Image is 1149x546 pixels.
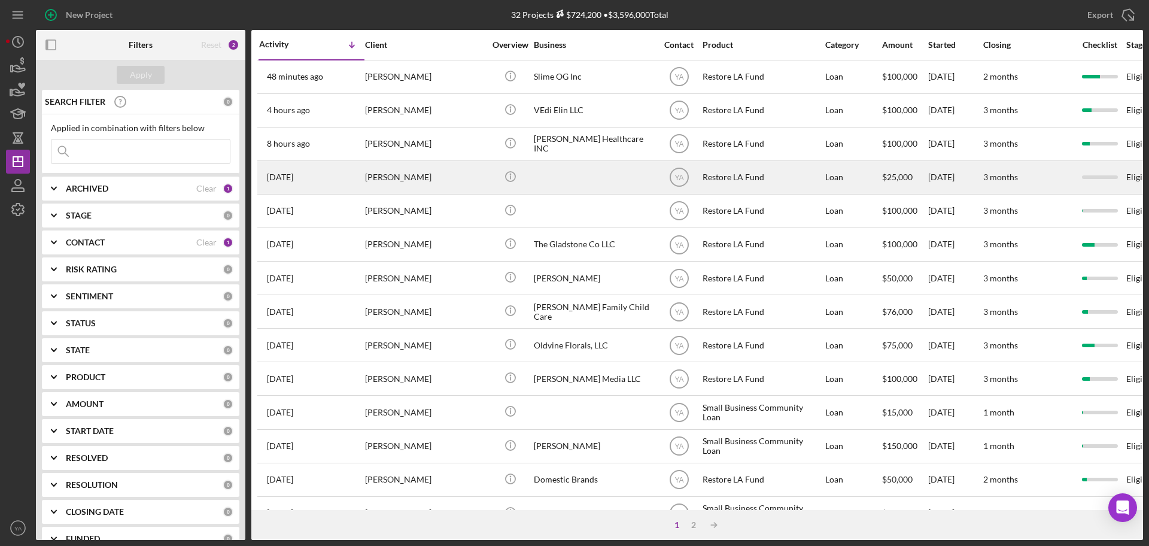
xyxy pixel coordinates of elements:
[534,430,653,462] div: [PERSON_NAME]
[267,374,293,384] time: 2025-10-03 16:55
[267,508,293,518] time: 2025-09-30 15:06
[66,453,108,463] b: RESOLVED
[51,123,230,133] div: Applied in combination with filters below
[825,195,881,227] div: Loan
[703,128,822,160] div: Restore LA Fund
[223,345,233,356] div: 0
[1087,3,1113,27] div: Export
[534,329,653,361] div: Oldvine Florals, LLC
[365,329,485,361] div: [PERSON_NAME]
[882,508,913,518] span: $70,000
[703,229,822,260] div: Restore LA Fund
[365,296,485,327] div: [PERSON_NAME]
[983,205,1018,216] time: 3 months
[928,329,982,361] div: [DATE]
[223,453,233,463] div: 0
[703,40,822,50] div: Product
[267,239,293,249] time: 2025-10-04 19:35
[882,172,913,182] span: $25,000
[928,195,982,227] div: [DATE]
[1074,40,1125,50] div: Checklist
[674,140,683,148] text: YA
[928,40,982,50] div: Started
[488,40,533,50] div: Overview
[983,239,1018,249] time: 3 months
[36,3,124,27] button: New Project
[365,95,485,126] div: [PERSON_NAME]
[983,374,1018,384] time: 3 months
[66,399,104,409] b: AMOUNT
[928,464,982,496] div: [DATE]
[703,363,822,395] div: Restore LA Fund
[365,430,485,462] div: [PERSON_NAME]
[267,274,293,283] time: 2025-10-04 00:07
[267,341,293,350] time: 2025-10-03 21:58
[267,441,293,451] time: 2025-10-02 20:50
[825,40,881,50] div: Category
[196,238,217,247] div: Clear
[685,520,702,530] div: 2
[703,464,822,496] div: Restore LA Fund
[825,329,881,361] div: Loan
[882,138,917,148] span: $100,000
[129,40,153,50] b: Filters
[534,296,653,327] div: [PERSON_NAME] Family Child Care
[983,172,1018,182] time: 3 months
[703,296,822,327] div: Restore LA Fund
[45,97,105,107] b: SEARCH FILTER
[825,61,881,93] div: Loan
[66,345,90,355] b: STATE
[117,66,165,84] button: Apply
[66,238,105,247] b: CONTACT
[674,509,683,518] text: YA
[365,162,485,193] div: [PERSON_NAME]
[983,138,1018,148] time: 3 months
[674,207,683,216] text: YA
[223,183,233,194] div: 1
[223,480,233,490] div: 0
[882,40,927,50] div: Amount
[66,426,114,436] b: START DATE
[223,210,233,221] div: 0
[196,184,217,193] div: Clear
[674,73,683,81] text: YA
[130,66,152,84] div: Apply
[983,105,1018,115] time: 3 months
[674,308,683,316] text: YA
[674,375,683,383] text: YA
[66,292,113,301] b: SENTIMENT
[825,262,881,294] div: Loan
[14,525,22,532] text: YA
[983,340,1018,350] time: 3 months
[674,107,683,115] text: YA
[66,184,108,193] b: ARCHIVED
[928,128,982,160] div: [DATE]
[983,474,1018,484] time: 2 months
[928,498,982,529] div: [DATE]
[983,407,1014,417] time: 1 month
[223,237,233,248] div: 1
[534,128,653,160] div: [PERSON_NAME] Healthcare INC
[928,430,982,462] div: [DATE]
[703,329,822,361] div: Restore LA Fund
[983,441,1014,451] time: 1 month
[511,10,668,20] div: 32 Projects • $3,596,000 Total
[267,105,310,115] time: 2025-10-06 20:09
[365,40,485,50] div: Client
[703,430,822,462] div: Small Business Community Loan
[882,105,917,115] span: $100,000
[223,372,233,383] div: 0
[825,430,881,462] div: Loan
[259,40,312,49] div: Activity
[882,474,913,484] span: $50,000
[703,95,822,126] div: Restore LA Fund
[66,507,124,517] b: CLOSING DATE
[365,61,485,93] div: [PERSON_NAME]
[66,534,100,544] b: FUNDED
[66,3,113,27] div: New Project
[882,239,917,249] span: $100,000
[882,273,913,283] span: $50,000
[703,162,822,193] div: Restore LA Fund
[825,128,881,160] div: Loan
[882,374,917,384] span: $100,000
